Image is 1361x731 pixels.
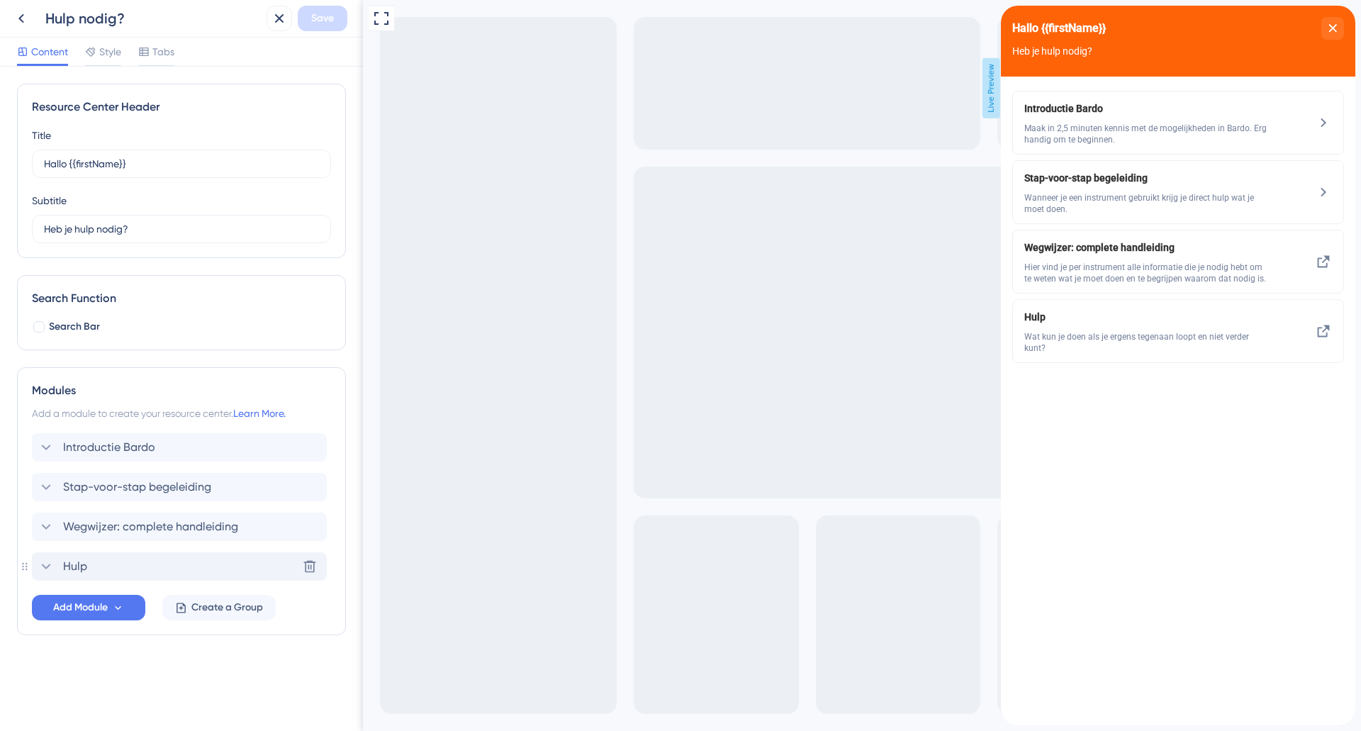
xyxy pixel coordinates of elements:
span: Hier vind je per instrument alle informatie die je nodig hebt om te weten wat je moet doen en te ... [23,256,269,279]
span: Style [99,43,121,60]
button: Create a Group [162,595,276,620]
span: Save [311,10,334,27]
input: Title [44,156,319,172]
div: close resource center [320,11,343,34]
span: Introductie Bardo [23,94,269,111]
div: Wegwijzer: complete handleiding [32,513,331,541]
div: Wegwijzer: complete handleiding [23,233,269,279]
div: Hulp [23,303,269,348]
div: Hulp [32,552,331,581]
div: Stap-voor-stap begeleiding [32,473,331,501]
div: Hulp nodig? [45,9,261,28]
span: Hallo {{firstName}} [11,12,105,33]
button: Save [298,6,347,31]
span: Hulp [63,558,87,575]
a: Learn More. [233,408,286,419]
div: Search Function [32,290,331,307]
span: Introductie Bardo [63,439,155,456]
button: Add Module [32,595,145,620]
div: Stap-voor-stap begeleiding [23,164,269,209]
span: Stap-voor-stap begeleiding [23,164,247,181]
input: Description [44,221,319,237]
span: Wegwijzer: complete handleiding [63,518,238,535]
span: Add Module [53,599,108,616]
span: Wijs me de weg [11,4,87,21]
div: Subtitle [32,192,67,209]
span: Tabs [152,43,174,60]
div: Introductie Bardo [23,94,269,140]
div: 3 [97,7,101,18]
span: Wegwijzer: complete handleiding [23,233,269,250]
span: Wanneer je een instrument gebruikt krijg je direct hulp wat je moet doen. [23,186,269,209]
div: Introductie Bardo [32,433,331,462]
div: Resource Center Header [32,99,331,116]
span: Content [31,43,68,60]
span: Wat kun je doen als je ergens tegenaan loopt en niet verder kunt? [23,325,269,348]
span: Maak in 2,5 minuten kennis met de mogelijkheden in Bardo. Erg handig om te beginnen. [23,117,269,140]
span: Create a Group [191,599,263,616]
span: Search Bar [49,318,100,335]
div: Modules [32,382,331,399]
div: Title [32,127,51,144]
span: Heb je hulp nodig? [11,40,91,51]
span: Hulp [23,303,269,320]
span: Add a module to create your resource center. [32,408,233,419]
span: Stap-voor-stap begeleiding [63,479,211,496]
span: Live Preview [620,58,637,118]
